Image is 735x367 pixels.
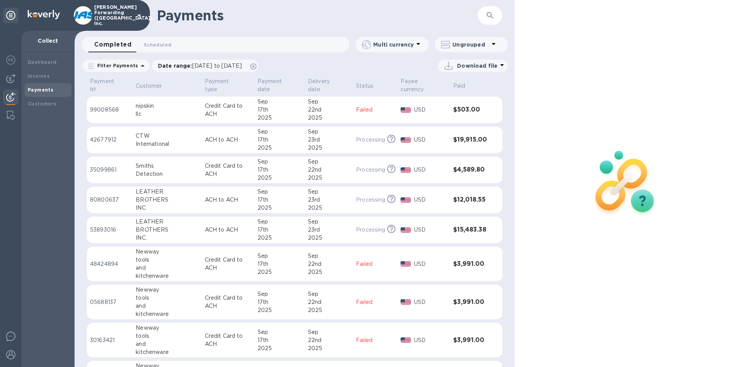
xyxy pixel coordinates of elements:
img: USD [401,261,411,267]
div: tools [136,256,198,264]
p: Payment № [90,77,120,93]
img: Logo [28,10,60,19]
p: 42677912 [90,136,130,144]
div: Unpin categories [3,8,18,23]
img: USD [401,137,411,143]
span: Delivery date [308,77,350,93]
span: Customer [136,82,172,90]
div: kitchenware [136,310,198,318]
div: Sep [258,290,302,298]
div: 2025 [258,268,302,276]
span: Status [356,82,383,90]
p: Processing [356,226,385,234]
div: 2025 [258,344,302,352]
div: 17th [258,196,302,204]
div: 2025 [308,268,350,276]
h3: $4,589.80 [453,166,487,173]
div: 2025 [308,114,350,122]
div: tools [136,294,198,302]
p: [PERSON_NAME] Forwarding ([GEOGRAPHIC_DATA]), Inc. [94,5,133,26]
div: 2025 [308,306,350,314]
p: 99008568 [90,106,130,114]
div: Newway [136,248,198,256]
div: 22nd [308,106,350,114]
p: 05688137 [90,298,130,306]
p: 53893016 [90,226,130,234]
div: LEATHER [136,218,198,226]
p: USD [414,196,447,204]
div: 23rd [308,136,350,144]
div: 17th [258,106,302,114]
p: USD [414,260,447,268]
div: 2025 [258,144,302,152]
p: Failed [356,260,394,268]
p: Processing [356,196,385,204]
p: Processing [356,136,385,144]
div: BROTHERS [136,226,198,234]
img: USD [401,107,411,113]
div: INC. [136,204,198,212]
div: and [136,340,198,348]
div: 2025 [258,114,302,122]
div: Sep [308,188,350,196]
span: Scheduled [144,41,171,49]
span: Payment № [90,77,130,93]
p: USD [414,166,447,174]
div: tools [136,332,198,340]
h3: $503.00 [453,106,487,113]
div: nipskin [136,102,198,110]
div: and [136,302,198,310]
img: USD [401,197,411,203]
b: Invoices [28,73,50,79]
span: Payment date [258,77,302,93]
p: Processing [356,166,385,174]
div: Sep [308,328,350,336]
p: USD [414,106,447,114]
p: 80800637 [90,196,130,204]
div: 23rd [308,196,350,204]
h3: $3,991.00 [453,260,487,268]
p: Status [356,82,373,90]
div: 23rd [308,226,350,234]
p: Filter Payments [94,62,138,69]
div: Sep [258,128,302,136]
div: Sep [258,98,302,106]
p: 48424894 [90,260,130,268]
p: Date range : [158,62,246,70]
div: International [136,140,198,148]
div: Sep [258,158,302,166]
div: llc [136,110,198,118]
div: 22nd [308,336,350,344]
div: 17th [258,260,302,268]
p: USD [414,298,447,306]
div: 17th [258,336,302,344]
div: 17th [258,136,302,144]
img: Foreign exchange [6,55,15,65]
div: 22nd [308,260,350,268]
div: 2025 [258,204,302,212]
span: Completed [94,39,131,50]
img: USD [401,299,411,305]
div: Smiths [136,162,198,170]
p: Payment date [258,77,292,93]
p: ACH to ACH [205,196,251,204]
p: 35099861 [90,166,130,174]
p: Multi currency [373,41,414,48]
p: Failed [356,106,394,114]
div: 2025 [308,174,350,182]
div: and [136,264,198,272]
h3: $12,018.55 [453,196,487,204]
div: 2025 [258,174,302,182]
h1: Payments [157,7,478,23]
p: 30163421 [90,336,130,344]
div: 22nd [308,298,350,306]
div: Sep [308,290,350,298]
p: Payment type [205,77,241,93]
div: Sep [258,252,302,260]
p: Ungrouped [452,41,489,48]
div: 2025 [308,204,350,212]
p: Delivery date [308,77,340,93]
div: INC. [136,234,198,242]
p: USD [414,226,447,234]
b: Dashboard [28,59,57,65]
